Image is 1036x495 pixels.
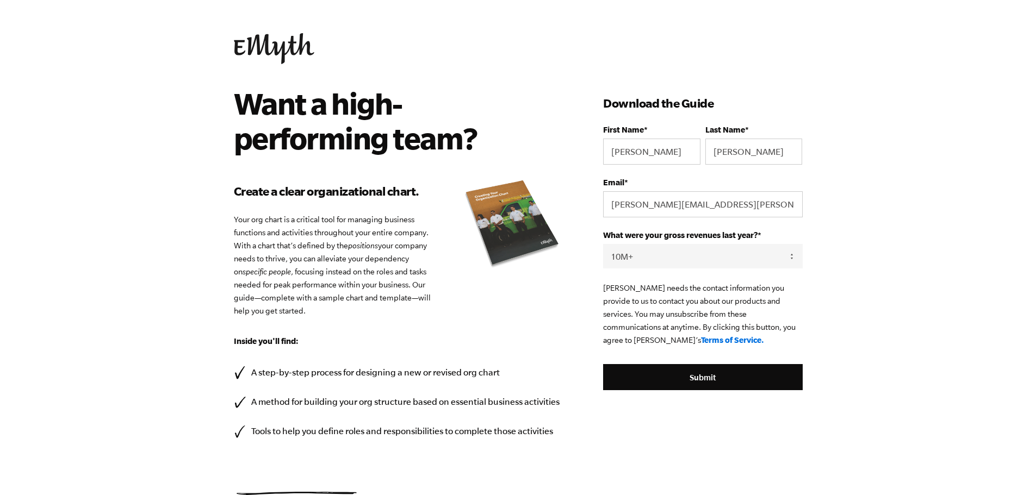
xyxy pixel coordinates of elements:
[451,173,570,278] img: organizational chart e-myth
[234,394,571,409] li: A method for building your org structure based on essential business activities
[234,424,571,438] li: Tools to help you define roles and responsibilities to complete those activities
[234,336,299,346] strong: Inside you'll find:
[234,213,571,317] p: Your org chart is a critical tool for managing business functions and activities throughout your ...
[603,125,644,134] span: First Name
[603,230,758,240] span: What were your gross revenues last year?
[701,335,764,344] a: Terms of Service.
[603,281,802,347] p: [PERSON_NAME] needs the contact information you provide to us to contact you about our products a...
[603,364,802,390] input: Submit
[348,241,378,250] em: positions
[705,125,745,134] span: Last Name
[234,365,571,380] li: A step-by-step process for designing a new or revised org chart
[234,33,314,64] img: EMyth
[234,183,571,200] h3: Create a clear organizational chart.
[243,267,291,276] em: specific people
[234,86,555,155] h2: Want a high-performing team?
[603,178,624,187] span: Email
[982,443,1036,495] iframe: Chat Widget
[603,95,802,112] h3: Download the Guide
